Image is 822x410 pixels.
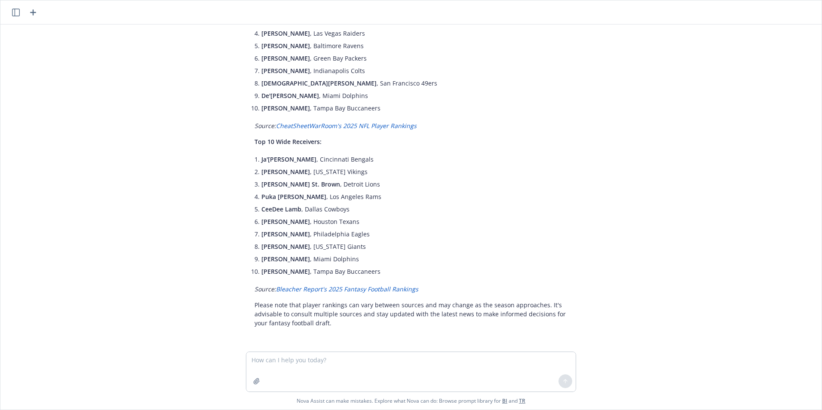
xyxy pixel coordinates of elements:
[502,397,507,404] a: BI
[261,153,567,165] li: , Cincinnati Bengals
[261,255,310,263] span: [PERSON_NAME]
[255,138,322,146] span: Top 10 Wide Receivers:
[261,67,310,75] span: [PERSON_NAME]
[261,52,567,64] li: , Green Bay Packers
[261,228,567,240] li: , Philadelphia Eagles
[261,102,567,114] li: , Tampa Bay Buccaneers
[261,168,310,176] span: [PERSON_NAME]
[261,217,310,226] span: [PERSON_NAME]
[261,230,310,238] span: [PERSON_NAME]
[261,240,567,253] li: , [US_STATE] Giants
[261,253,567,265] li: , Miami Dolphins
[261,89,567,102] li: , Miami Dolphins
[261,54,310,62] span: [PERSON_NAME]
[261,180,340,188] span: [PERSON_NAME] St. Brown
[261,79,377,87] span: [DEMOGRAPHIC_DATA][PERSON_NAME]
[261,104,310,112] span: [PERSON_NAME]
[261,29,310,37] span: [PERSON_NAME]
[276,122,417,130] a: CheatSheetWarRoom's 2025 NFL Player Rankings
[261,92,319,100] span: De'[PERSON_NAME]
[255,122,417,130] em: Source:
[261,155,316,163] span: Ja'[PERSON_NAME]
[261,203,567,215] li: , Dallas Cowboys
[255,285,418,293] em: Source:
[261,265,567,278] li: , Tampa Bay Buccaneers
[261,77,567,89] li: , San Francisco 49ers
[261,40,567,52] li: , Baltimore Ravens
[261,27,567,40] li: , Las Vegas Raiders
[261,215,567,228] li: , Houston Texans
[261,42,310,50] span: [PERSON_NAME]
[519,397,525,404] a: TR
[261,190,567,203] li: , Los Angeles Rams
[261,165,567,178] li: , [US_STATE] Vikings
[261,205,301,213] span: CeeDee Lamb
[261,242,310,251] span: [PERSON_NAME]
[4,392,818,410] span: Nova Assist can make mistakes. Explore what Nova can do: Browse prompt library for and
[261,193,326,201] span: Puka [PERSON_NAME]
[261,267,310,275] span: [PERSON_NAME]
[255,300,567,327] p: Please note that player rankings can vary between sources and may change as the season approaches...
[276,285,418,293] a: Bleacher Report's 2025 Fantasy Football Rankings
[261,178,567,190] li: , Detroit Lions
[261,64,567,77] li: , Indianapolis Colts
